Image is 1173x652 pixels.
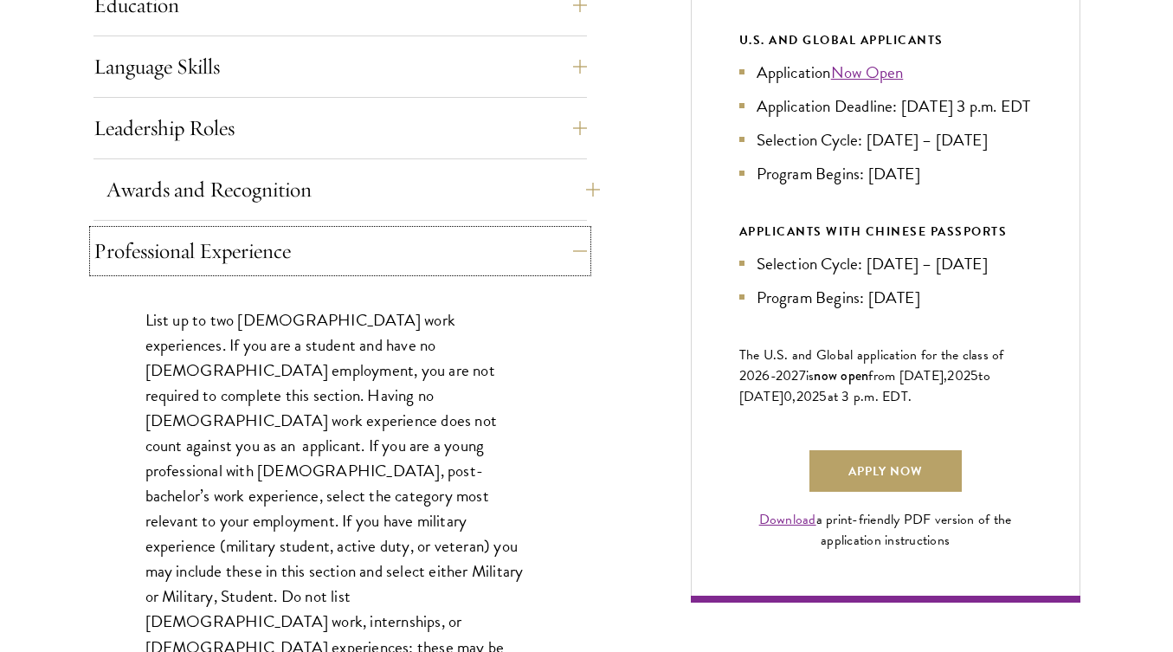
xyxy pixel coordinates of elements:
button: Language Skills [93,46,587,87]
div: a print-friendly PDF version of the application instructions [739,509,1032,551]
li: Application Deadline: [DATE] 3 p.m. EDT [739,94,1032,119]
span: to [DATE] [739,365,990,407]
li: Selection Cycle: [DATE] – [DATE] [739,251,1032,276]
span: is [806,365,815,386]
span: now open [814,365,868,385]
span: , [792,386,796,407]
li: Program Begins: [DATE] [739,285,1032,310]
li: Program Begins: [DATE] [739,161,1032,186]
span: The U.S. and Global application for the class of 202 [739,345,1004,386]
button: Awards and Recognition [106,169,600,210]
span: 202 [796,386,820,407]
span: 0 [783,386,792,407]
a: Download [759,509,816,530]
span: 5 [970,365,978,386]
div: APPLICANTS WITH CHINESE PASSPORTS [739,221,1032,242]
span: 6 [762,365,770,386]
span: -202 [770,365,799,386]
a: Now Open [831,60,904,85]
span: 202 [947,365,970,386]
div: U.S. and Global Applicants [739,29,1032,51]
a: Apply Now [809,450,962,492]
button: Professional Experience [93,230,587,272]
span: from [DATE], [868,365,947,386]
span: at 3 p.m. EDT. [828,386,912,407]
button: Leadership Roles [93,107,587,149]
span: 7 [799,365,806,386]
li: Selection Cycle: [DATE] – [DATE] [739,127,1032,152]
span: 5 [819,386,827,407]
li: Application [739,60,1032,85]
